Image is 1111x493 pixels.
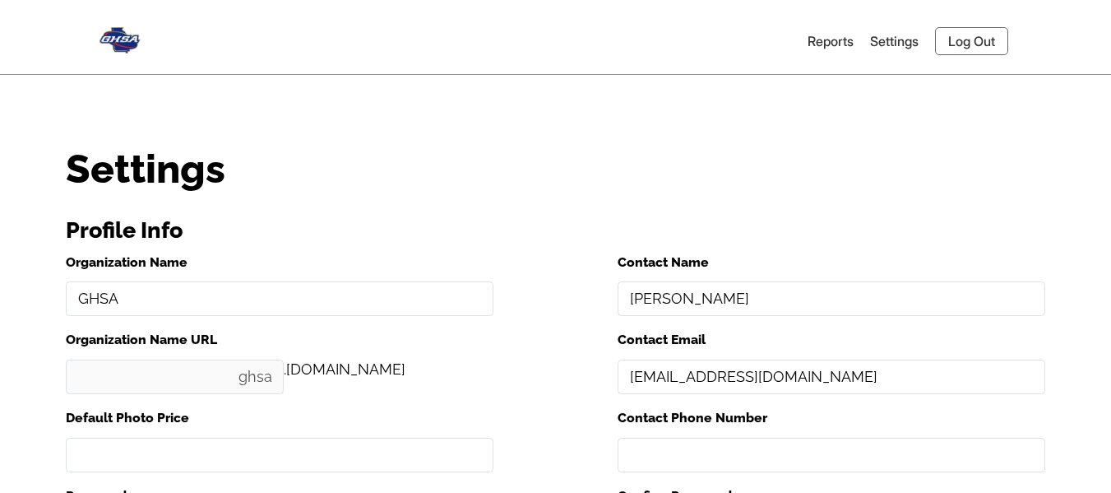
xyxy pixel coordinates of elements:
img: Snapphound Logo [100,21,141,53]
label: Organization Name [66,251,493,274]
label: Organization Name URL [66,328,284,351]
label: Contact Name [618,251,1045,274]
span: .[DOMAIN_NAME] [284,360,405,378]
a: Settings [870,33,919,49]
a: Reports [808,33,854,49]
a: Log Out [935,27,1008,55]
label: Default Photo Price [66,407,493,430]
h2: Profile Info [66,211,1045,251]
label: Contact Email [618,328,1045,351]
label: Contact Phone Number [618,407,1045,430]
h1: Settings [66,149,1045,188]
